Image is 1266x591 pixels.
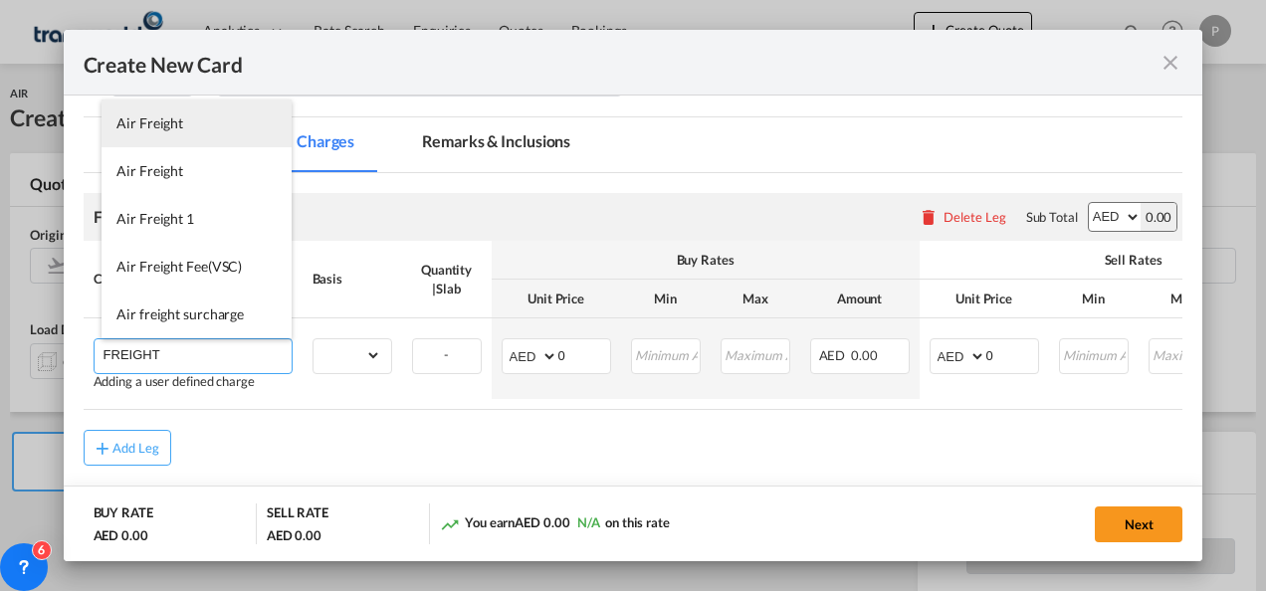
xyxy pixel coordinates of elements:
[800,280,920,318] th: Amount
[558,339,610,369] input: 0
[1159,51,1182,75] md-icon: icon-close fg-AAA8AD m-0 pointer
[94,526,148,544] div: AED 0.00
[112,442,160,454] div: Add Leg
[84,50,1160,75] div: Create New Card
[116,258,242,275] span: Air Freight Fee(VSC)
[919,209,1006,225] button: Delete Leg
[104,339,292,369] input: Charge Name
[711,280,800,318] th: Max
[1026,208,1078,226] div: Sub Total
[1061,339,1128,369] input: Minimum Amount
[723,339,789,369] input: Maximum Amount
[64,30,1203,562] md-dialog: Create New Card ...
[515,514,569,530] span: AED 0.00
[633,339,700,369] input: Minimum Amount
[492,280,621,318] th: Unit Price
[116,210,194,227] span: Air Freight 1
[1141,203,1177,231] div: 0.00
[1049,280,1139,318] th: Min
[93,438,112,458] md-icon: icon-plus md-link-fg s20
[1139,280,1228,318] th: Max
[84,117,253,172] md-tab-item: Airline Schedules
[577,514,600,530] span: N/A
[1095,506,1182,542] button: Next
[444,346,449,362] span: -
[267,503,328,526] div: SELL RATE
[819,347,849,363] span: AED
[851,347,878,363] span: 0.00
[95,339,292,369] md-input-container: FREIGHT
[313,270,392,288] div: Basis
[621,280,711,318] th: Min
[84,430,171,466] button: Add Leg
[116,305,244,322] span: Air freight surcharge
[440,514,460,534] md-icon: icon-trending-up
[116,114,183,131] span: Air Freight
[1151,339,1217,369] input: Maximum Amount
[919,207,939,227] md-icon: icon-delete
[412,261,482,296] div: Quantity | Slab
[94,503,153,526] div: BUY RATE
[94,374,293,389] div: Adding a user defined charge
[986,339,1038,369] input: 0
[502,251,910,269] div: Buy Rates
[398,117,594,172] md-tab-item: Remarks & Inclusions
[273,117,378,172] md-tab-item: Charges
[267,526,321,544] div: AED 0.00
[94,270,293,288] div: Charges
[94,206,144,228] div: Freight
[920,280,1049,318] th: Unit Price
[116,162,183,179] span: Air Freight
[84,117,615,172] md-pagination-wrapper: Use the left and right arrow keys to navigate between tabs
[944,209,1006,225] div: Delete Leg
[440,513,670,534] div: You earn on this rate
